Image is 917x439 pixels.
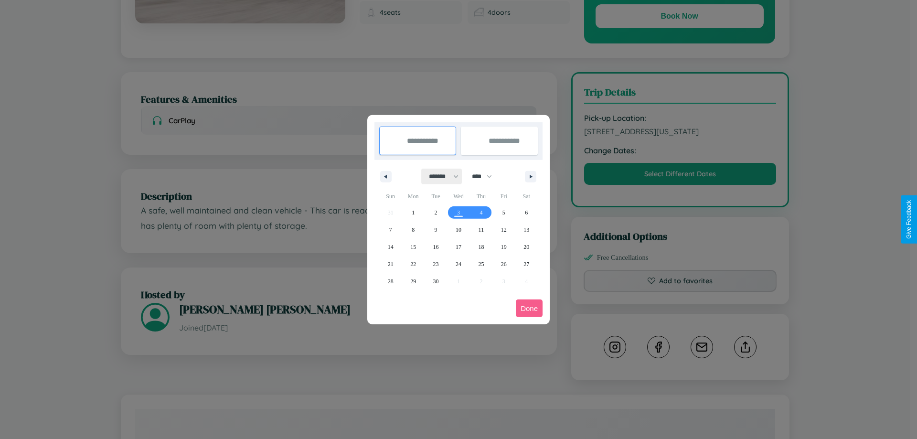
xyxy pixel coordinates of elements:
[447,189,469,204] span: Wed
[515,221,538,238] button: 13
[402,273,424,290] button: 29
[379,221,402,238] button: 7
[492,221,515,238] button: 12
[501,221,507,238] span: 12
[447,221,469,238] button: 10
[515,238,538,256] button: 20
[478,256,484,273] span: 25
[402,221,424,238] button: 8
[456,221,461,238] span: 10
[402,189,424,204] span: Mon
[492,204,515,221] button: 5
[379,256,402,273] button: 21
[470,238,492,256] button: 18
[402,204,424,221] button: 1
[379,238,402,256] button: 14
[470,204,492,221] button: 4
[492,238,515,256] button: 19
[402,238,424,256] button: 15
[516,300,543,317] button: Done
[402,256,424,273] button: 22
[433,256,439,273] span: 23
[410,273,416,290] span: 29
[515,204,538,221] button: 6
[456,256,461,273] span: 24
[425,256,447,273] button: 23
[501,256,507,273] span: 26
[492,189,515,204] span: Fri
[502,204,505,221] span: 5
[447,238,469,256] button: 17
[410,256,416,273] span: 22
[480,204,482,221] span: 4
[425,273,447,290] button: 30
[412,221,415,238] span: 8
[470,221,492,238] button: 11
[425,204,447,221] button: 2
[478,238,484,256] span: 18
[389,221,392,238] span: 7
[447,204,469,221] button: 3
[470,256,492,273] button: 25
[492,256,515,273] button: 26
[425,221,447,238] button: 9
[523,221,529,238] span: 13
[447,256,469,273] button: 24
[410,238,416,256] span: 15
[425,238,447,256] button: 16
[906,200,912,239] div: Give Feedback
[388,273,394,290] span: 28
[388,256,394,273] span: 21
[479,221,484,238] span: 11
[412,204,415,221] span: 1
[470,189,492,204] span: Thu
[523,256,529,273] span: 27
[425,189,447,204] span: Tue
[435,221,437,238] span: 9
[433,273,439,290] span: 30
[433,238,439,256] span: 16
[515,256,538,273] button: 27
[379,189,402,204] span: Sun
[435,204,437,221] span: 2
[379,273,402,290] button: 28
[523,238,529,256] span: 20
[515,189,538,204] span: Sat
[525,204,528,221] span: 6
[457,204,460,221] span: 3
[456,238,461,256] span: 17
[501,238,507,256] span: 19
[388,238,394,256] span: 14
